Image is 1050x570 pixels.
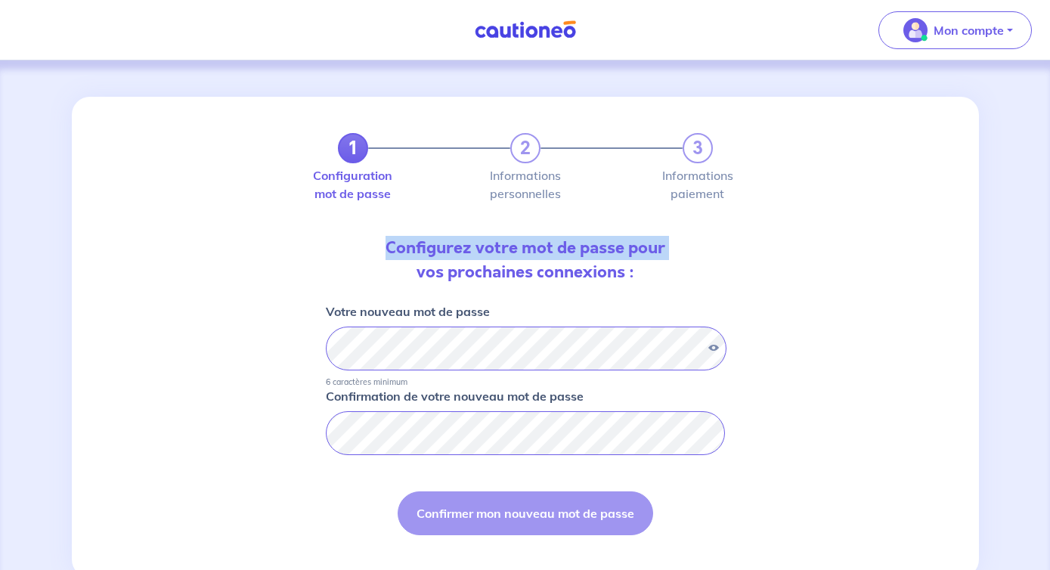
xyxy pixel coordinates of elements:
button: illu_account_valid_menu.svgMon compte [878,11,1032,49]
img: Cautioneo [469,20,582,39]
label: Informations personnelles [510,169,540,200]
p: Mon compte [934,21,1004,39]
label: Configuration mot de passe [338,169,368,200]
a: 1 [338,133,368,163]
p: 6 caractères minimum [326,376,407,387]
p: Configurez votre mot de passe pour vos prochaines connexions : [326,236,725,284]
img: illu_account_valid_menu.svg [903,18,928,42]
p: Votre nouveau mot de passe [326,302,490,321]
label: Informations paiement [683,169,713,200]
p: Confirmation de votre nouveau mot de passe [326,387,584,405]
